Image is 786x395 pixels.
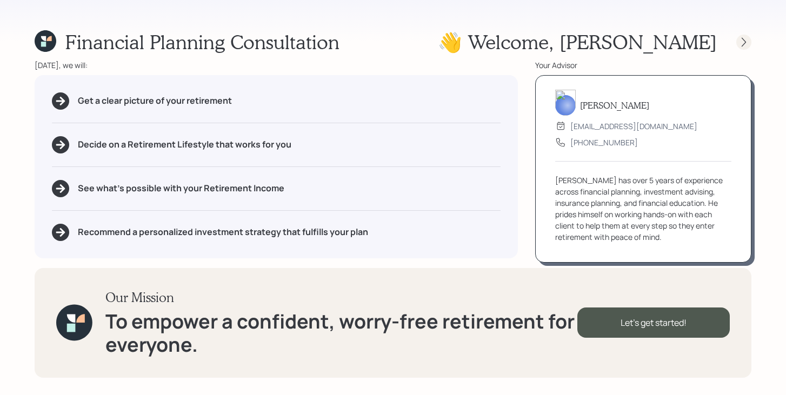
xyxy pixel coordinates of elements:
h1: To empower a confident, worry-free retirement for everyone. [105,310,577,356]
h1: 👋 Welcome , [PERSON_NAME] [438,30,717,53]
div: [DATE], we will: [35,59,518,71]
h5: [PERSON_NAME] [580,100,649,110]
img: michael-russo-headshot.png [555,90,576,116]
h5: Get a clear picture of your retirement [78,96,232,106]
div: [PERSON_NAME] has over 5 years of experience across financial planning, investment advising, insu... [555,175,731,243]
h1: Financial Planning Consultation [65,30,339,53]
div: [PHONE_NUMBER] [570,137,638,148]
h5: Decide on a Retirement Lifestyle that works for you [78,139,291,150]
div: [EMAIL_ADDRESS][DOMAIN_NAME] [570,120,697,132]
h5: Recommend a personalized investment strategy that fulfills your plan [78,227,368,237]
h3: Our Mission [105,290,577,305]
h5: See what's possible with your Retirement Income [78,183,284,193]
div: Your Advisor [535,59,751,71]
div: Let's get started! [577,307,730,338]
